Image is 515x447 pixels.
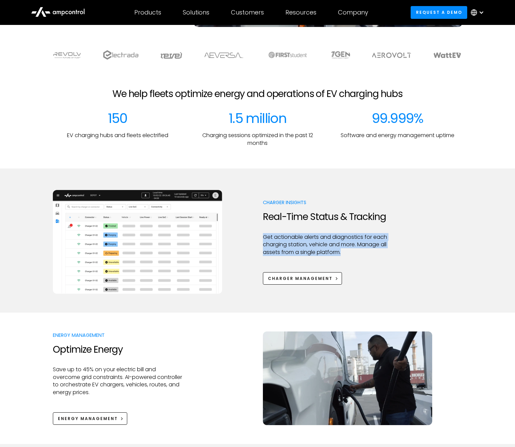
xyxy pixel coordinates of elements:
p: Get actionable alerts and diagnostics for each charging station, vehicle and more. Manage all ass... [263,233,392,256]
p: Charging sessions optimized in the past 12 months [193,132,322,147]
p: Charger Insights [263,199,392,206]
div: Customers [231,9,264,16]
div: Products [134,9,161,16]
img: Ampcontrol EV fleet charging solutions for energy management [263,331,432,425]
div: Solutions [183,9,209,16]
h2: Real-Time Status & Tracking [263,211,392,223]
img: electrada logo [103,50,138,60]
p: Software and energy management uptime [341,132,454,139]
div: Resources [285,9,316,16]
div: Charger Management [268,276,333,282]
div: Energy Management [58,416,118,422]
p: Energy Management [53,332,182,339]
img: Aerovolt Logo [372,53,412,58]
img: Ampcontrol EV charging management system for on time departure [53,190,222,294]
div: 1.5 million [229,110,286,126]
div: Company [338,9,368,16]
h2: Optimize Energy [53,344,182,355]
h2: We help fleets optimize energy and operations of EV charging hubs [112,88,403,100]
a: Energy Management [53,412,127,425]
img: WattEV logo [433,53,461,58]
div: 150 [108,110,127,126]
div: 99.999% [372,110,423,126]
p: EV charging hubs and fleets electrified [67,132,168,139]
a: Request a demo [411,6,467,19]
p: Save up to 45% on your electric bill and overcome grid constraints. AI-powered controller to orch... [53,366,182,396]
a: Charger Management [263,272,342,285]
